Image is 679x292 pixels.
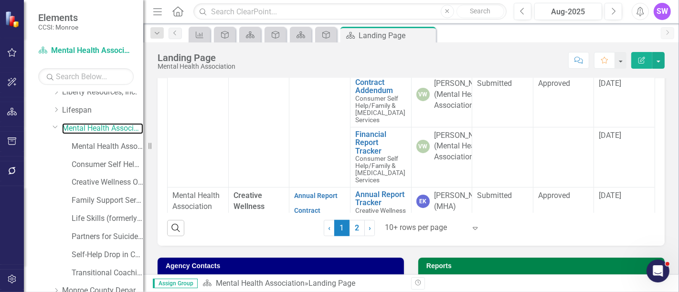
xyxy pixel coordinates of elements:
[599,79,621,88] span: [DATE]
[216,279,305,288] a: Mental Health Association
[355,207,406,221] span: Creative Wellness Opportunities
[72,231,143,242] a: Partners for Suicide Prevention
[193,3,507,20] input: Search ClearPoint...
[647,260,669,282] iframe: Intercom live chat
[426,262,660,270] h3: Reports
[294,192,338,199] a: Annual Report
[435,78,492,111] div: [PERSON_NAME] (Mental Health Association)
[350,127,411,187] td: Double-Click to Edit Right Click for Context Menu
[411,187,472,225] td: Double-Click to Edit
[594,75,655,127] td: Double-Click to Edit
[538,191,570,200] span: Approved
[533,187,594,225] td: Double-Click to Edit
[38,68,134,85] input: Search Below...
[477,191,512,200] span: Submitted
[416,195,430,208] div: EK
[233,191,280,222] span: Creative Wellness Opportunities
[435,190,492,212] div: [PERSON_NAME] (MHA)
[411,75,472,127] td: Double-Click to Edit
[369,223,371,232] span: ›
[328,223,330,232] span: ‹
[72,141,143,152] a: Mental Health Association (MCOMH Internal)
[158,52,235,63] div: Landing Page
[355,155,405,184] span: Consumer Self Help/Family & [MEDICAL_DATA] Services
[416,88,430,101] div: VW
[334,220,350,236] span: 1
[72,250,143,261] a: Self-Help Drop in Center
[472,75,533,127] td: Double-Click to Edit
[172,190,223,212] p: Mental Health Association
[472,187,533,225] td: Double-Click to Edit
[166,262,399,270] h3: Agency Contacts
[350,187,411,225] td: Double-Click to Edit Right Click for Context Menu
[594,187,655,225] td: Double-Click to Edit
[456,5,504,18] button: Search
[411,127,472,187] td: Double-Click to Edit
[62,105,143,116] a: Lifespan
[72,195,143,206] a: Family Support Services
[38,45,134,56] a: Mental Health Association
[654,3,671,20] button: SW
[599,131,621,140] span: [DATE]
[477,79,512,88] span: Submitted
[168,23,229,188] td: Double-Click to Edit
[289,23,350,188] td: Double-Click to Edit
[538,79,570,88] span: Approved
[233,27,292,79] span: Consumer Self Help/Family & [MEDICAL_DATA] Services
[294,207,327,225] a: Contract Addendum
[72,177,143,188] a: Creative Wellness Opportunities
[38,23,78,31] small: CCSI: Monroe
[534,3,602,20] button: Aug-2025
[72,213,143,224] a: Life Skills (formerly New Directions)
[38,12,78,23] span: Elements
[350,220,365,236] a: 2
[435,130,492,163] div: [PERSON_NAME] (Mental Health Association)
[62,123,143,134] a: Mental Health Association
[533,127,594,187] td: Double-Click to Edit
[62,87,143,98] a: Liberty Resources, Inc.
[158,63,235,70] div: Mental Health Association
[538,6,599,18] div: Aug-2025
[72,268,143,279] a: Transitional Coaching and Training
[355,130,406,156] a: Financial Report Tracker
[359,30,434,42] div: Landing Page
[350,75,411,127] td: Double-Click to Edit Right Click for Context Menu
[599,191,621,200] span: [DATE]
[355,190,406,207] a: Annual Report Tracker
[153,279,198,288] span: Assign Group
[355,78,406,95] a: Contract Addendum
[202,278,404,289] div: »
[594,127,655,187] td: Double-Click to Edit
[72,159,143,170] a: Consumer Self Help/Family & [MEDICAL_DATA] Services
[5,10,21,27] img: ClearPoint Strategy
[308,279,355,288] div: Landing Page
[533,75,594,127] td: Double-Click to Edit
[355,94,405,124] span: Consumer Self Help/Family & [MEDICAL_DATA] Services
[470,7,490,15] span: Search
[472,127,533,187] td: Double-Click to Edit
[416,140,430,153] div: VW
